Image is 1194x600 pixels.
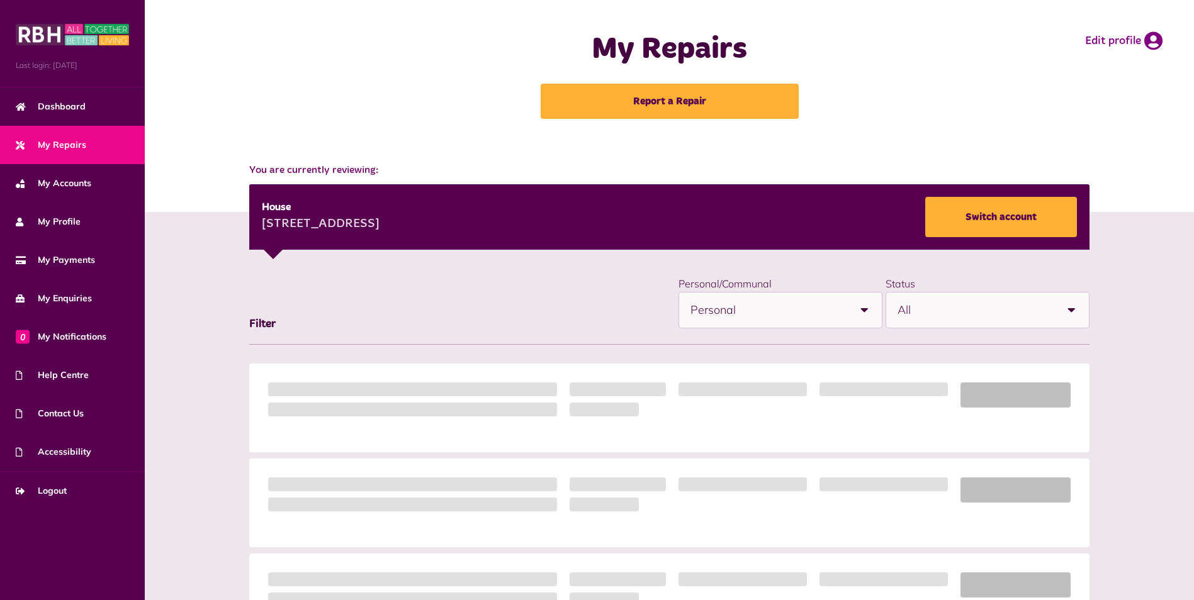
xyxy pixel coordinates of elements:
span: Last login: [DATE] [16,60,129,71]
span: My Profile [16,215,81,228]
img: MyRBH [16,22,129,47]
span: 0 [16,330,30,343]
span: My Accounts [16,177,91,190]
h1: My Repairs [420,31,920,68]
span: Dashboard [16,100,86,113]
a: Edit profile [1085,31,1163,50]
span: Contact Us [16,407,84,420]
span: Logout [16,484,67,497]
span: Help Centre [16,369,89,382]
span: My Notifications [16,330,106,343]
div: [STREET_ADDRESS] [262,215,380,234]
a: Switch account [925,197,1077,237]
div: House [262,200,380,215]
span: My Payments [16,253,95,267]
span: Accessibility [16,445,91,458]
span: My Enquiries [16,292,92,305]
span: You are currently reviewing: [249,163,1090,178]
a: Report a Repair [541,84,799,119]
span: My Repairs [16,138,86,152]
